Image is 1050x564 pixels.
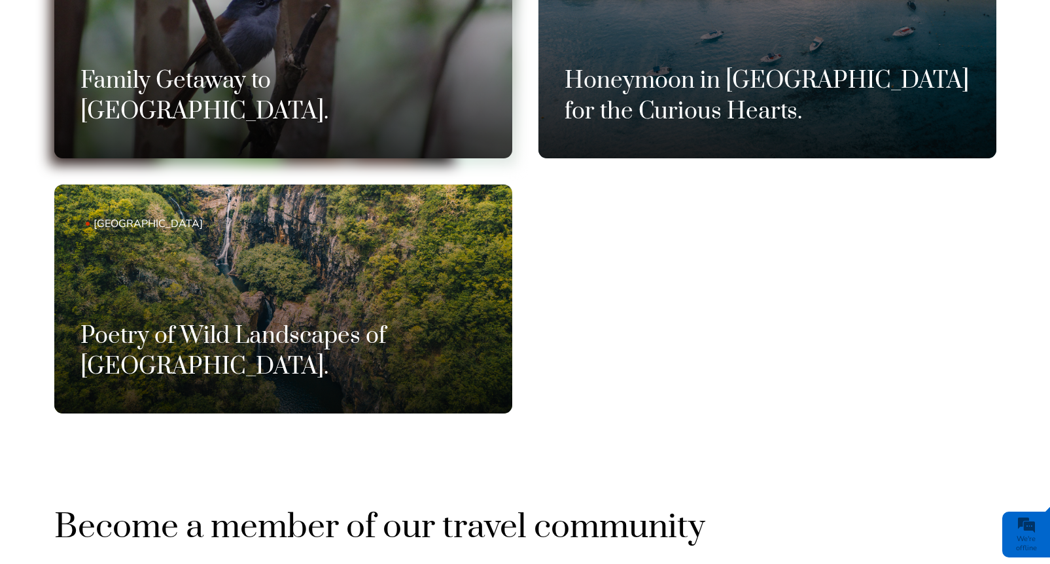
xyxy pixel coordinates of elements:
span: [GEOGRAPHIC_DATA] [86,217,429,231]
h3: Family Getaway to [GEOGRAPHIC_DATA]. [80,66,486,126]
h2: Become a member of our travel community [54,505,996,549]
h3: Poetry of Wild Landscapes of [GEOGRAPHIC_DATA]. [80,321,486,381]
h3: Honeymoon in [GEOGRAPHIC_DATA] for the Curious Hearts. [565,66,970,126]
div: We're offline [1006,535,1047,553]
a: [GEOGRAPHIC_DATA] Poetry of Wild Landscapes of [GEOGRAPHIC_DATA]. [54,185,512,414]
